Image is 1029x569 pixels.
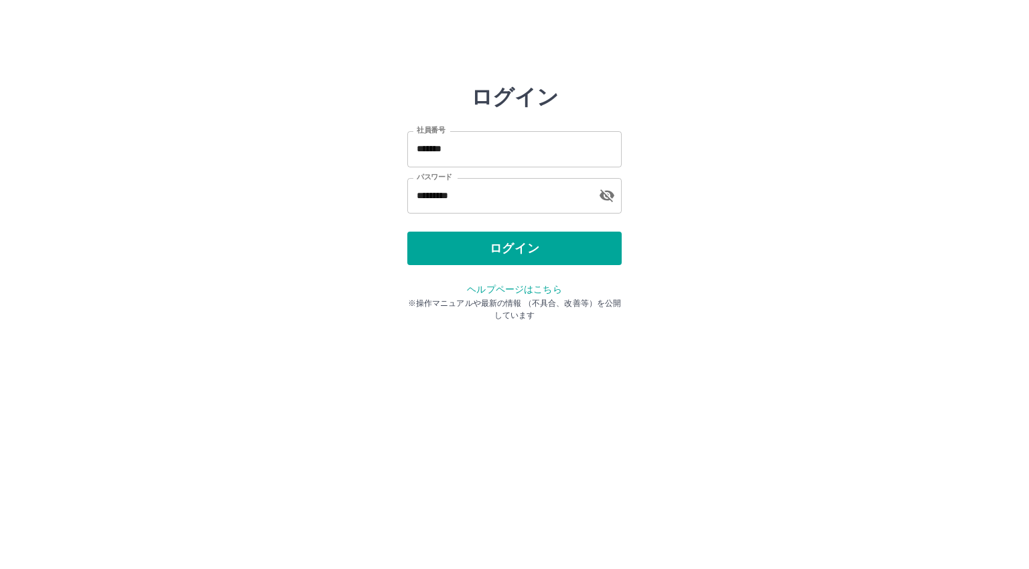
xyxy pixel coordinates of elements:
label: 社員番号 [417,125,445,135]
a: ヘルプページはこちら [467,284,561,295]
label: パスワード [417,172,452,182]
h2: ログイン [471,84,559,110]
button: ログイン [407,232,622,265]
p: ※操作マニュアルや最新の情報 （不具合、改善等）を公開しています [407,297,622,321]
